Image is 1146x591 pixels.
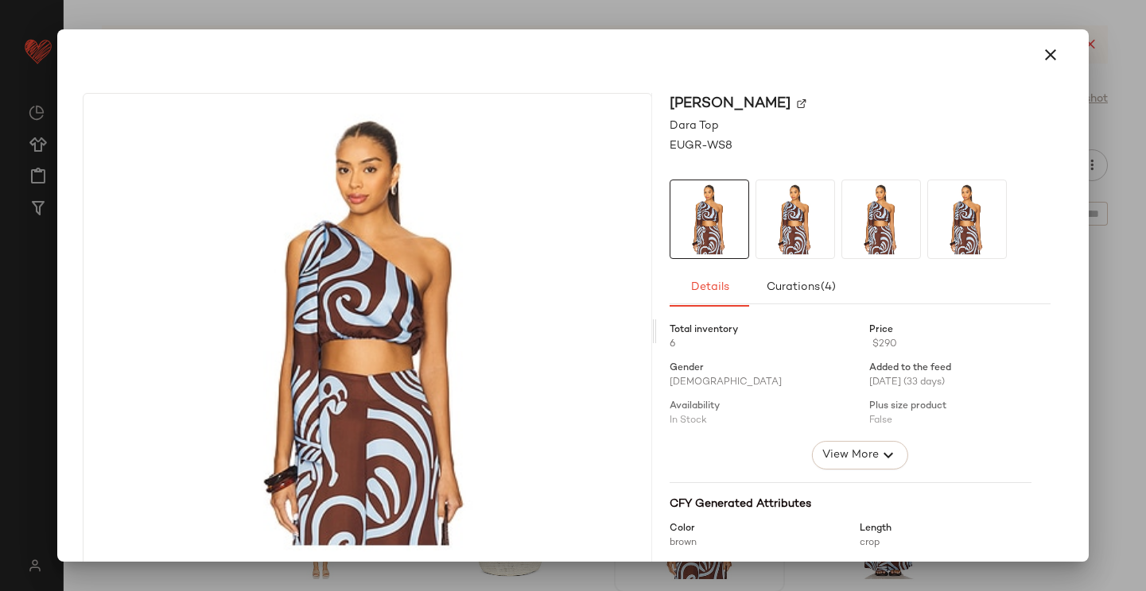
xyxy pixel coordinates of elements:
span: EUGR-WS8 [670,137,732,154]
span: View More [822,446,879,465]
img: EUGR-WS8_V1.jpg [842,180,920,258]
span: (4) [820,281,836,294]
img: svg%3e [797,99,806,109]
span: Curations [765,281,836,294]
div: CFY Generated Attributes [670,496,1031,512]
span: Details [690,281,728,294]
img: EUGR-WS8_V1.jpg [756,180,834,258]
img: EUGR-WS8_V1.jpg [928,180,1006,258]
img: EUGR-WS8_V1.jpg [84,94,651,569]
span: Dara Top [670,118,719,134]
span: [PERSON_NAME] [670,93,791,114]
button: View More [812,441,907,469]
img: EUGR-WS8_V1.jpg [670,180,748,258]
